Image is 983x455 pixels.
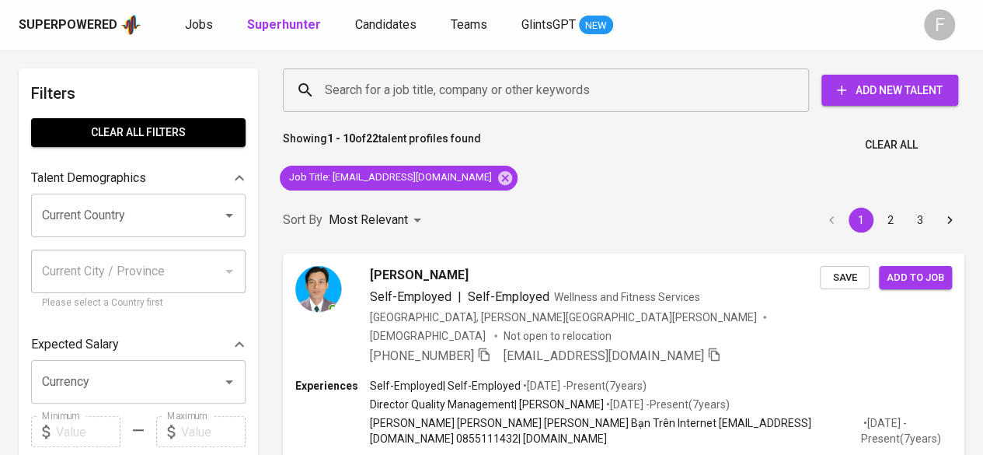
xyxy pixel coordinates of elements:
input: Value [56,416,120,447]
p: • [DATE] - Present ( 7 years ) [861,415,952,446]
span: [PHONE_NUMBER] [370,348,474,363]
p: Sort By [283,211,322,229]
button: Clear All filters [31,118,246,147]
div: Expected Salary [31,329,246,360]
span: Add to job [887,269,944,287]
button: Add New Talent [821,75,958,106]
img: c534405a2b348277cf11f4942530c075.png [295,266,342,313]
span: Wellness and Fitness Services [554,291,700,303]
b: Superhunter [247,17,321,32]
button: Go to page 2 [878,208,903,233]
span: | [458,288,462,306]
b: 1 - 10 [327,132,355,145]
p: Please select a Country first [42,296,235,311]
div: Job Title: [EMAIL_ADDRESS][DOMAIN_NAME] [280,166,518,191]
div: F [924,9,955,40]
span: GlintsGPT [521,17,576,32]
span: [PERSON_NAME] [370,266,469,285]
div: Talent Demographics [31,163,246,194]
button: Save [820,266,870,290]
img: app logo [120,13,141,37]
b: 22 [366,132,378,145]
div: Superpowered [19,16,117,34]
span: [EMAIL_ADDRESS][DOMAIN_NAME] [504,348,704,363]
p: Not open to relocation [504,328,612,344]
button: page 1 [849,208,873,233]
span: Save [828,269,862,287]
a: Superpoweredapp logo [19,13,141,37]
div: [GEOGRAPHIC_DATA], [PERSON_NAME][GEOGRAPHIC_DATA][PERSON_NAME] [370,310,757,325]
p: Self-Employed | Self-Employed [370,378,521,394]
a: Jobs [185,16,216,35]
button: Go to next page [937,208,962,233]
a: Candidates [355,16,420,35]
span: [DEMOGRAPHIC_DATA] [370,328,488,344]
input: Value [181,416,246,447]
a: Superhunter [247,16,324,35]
p: Showing of talent profiles found [283,131,481,159]
span: Self-Employed [468,289,549,304]
p: Most Relevant [329,211,408,229]
p: [PERSON_NAME] [PERSON_NAME] [PERSON_NAME] Bạn Trên Internet [EMAIL_ADDRESS][DOMAIN_NAME] 08551114... [370,415,861,446]
button: Go to page 3 [908,208,932,233]
nav: pagination navigation [817,208,964,233]
p: Experiences [295,378,370,394]
p: Director Quality Management | [PERSON_NAME] [370,397,604,412]
h6: Filters [31,81,246,106]
span: Job Title : [EMAIL_ADDRESS][DOMAIN_NAME] [280,170,501,185]
button: Clear All [859,131,924,159]
span: NEW [579,18,613,33]
span: Candidates [355,17,417,32]
button: Open [218,205,240,226]
p: Expected Salary [31,335,119,354]
span: Clear All filters [44,123,233,142]
span: Add New Talent [834,81,946,100]
a: Teams [451,16,490,35]
span: Self-Employed [370,289,451,304]
span: Jobs [185,17,213,32]
p: Talent Demographics [31,169,146,187]
span: Clear All [865,135,918,155]
p: • [DATE] - Present ( 7 years ) [604,397,730,412]
span: Teams [451,17,487,32]
button: Add to job [879,266,952,290]
button: Open [218,371,240,393]
a: GlintsGPT NEW [521,16,613,35]
p: • [DATE] - Present ( 7 years ) [521,378,647,394]
div: Most Relevant [329,206,427,235]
